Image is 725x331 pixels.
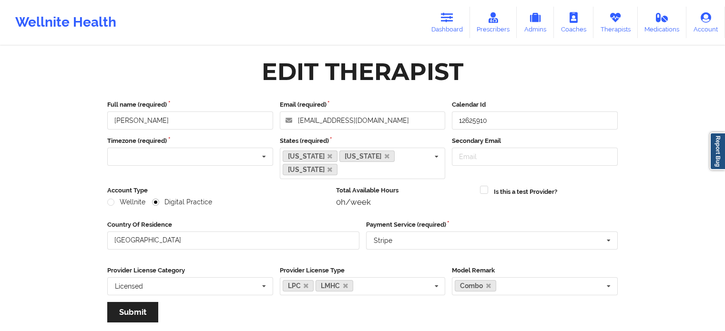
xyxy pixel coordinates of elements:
[283,280,314,291] a: LPC
[280,266,446,275] label: Provider License Type
[107,136,273,146] label: Timezone (required)
[316,280,353,291] a: LMHC
[424,7,470,38] a: Dashboard
[554,7,593,38] a: Coaches
[107,100,273,110] label: Full name (required)
[107,111,273,130] input: Full name
[280,136,446,146] label: States (required)
[280,100,446,110] label: Email (required)
[452,100,618,110] label: Calendar Id
[283,164,338,175] a: [US_STATE]
[262,57,463,87] div: Edit Therapist
[107,220,359,230] label: Country Of Residence
[152,198,212,206] label: Digital Practice
[686,7,725,38] a: Account
[280,111,446,130] input: Email address
[452,136,618,146] label: Secondary Email
[283,150,338,162] a: [US_STATE]
[452,148,618,166] input: Email
[107,302,158,322] button: Submit
[452,111,618,130] input: Calendar Id
[115,283,143,290] div: Licensed
[339,150,395,162] a: [US_STATE]
[336,186,474,195] label: Total Available Hours
[374,237,392,244] div: Stripe
[593,7,638,38] a: Therapists
[710,132,725,170] a: Report Bug
[638,7,687,38] a: Medications
[452,266,618,275] label: Model Remark
[455,280,496,291] a: Combo
[470,7,517,38] a: Prescribers
[107,266,273,275] label: Provider License Category
[107,186,329,195] label: Account Type
[107,198,145,206] label: Wellnite
[494,187,557,197] label: Is this a test Provider?
[366,220,618,230] label: Payment Service (required)
[517,7,554,38] a: Admins
[336,197,474,207] div: 0h/week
